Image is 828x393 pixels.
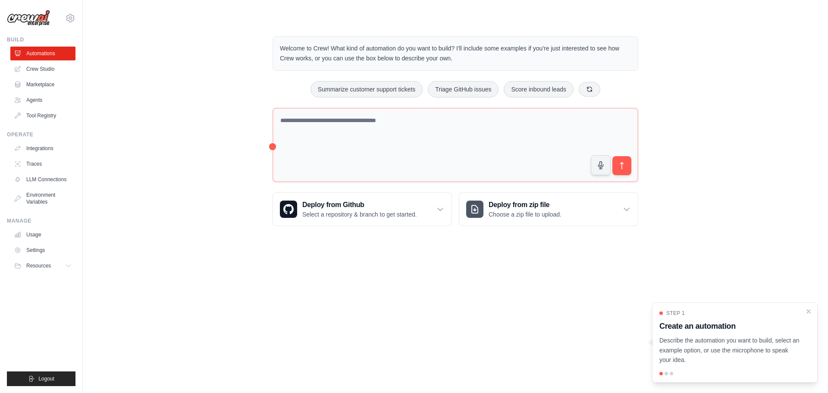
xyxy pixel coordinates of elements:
[7,131,75,138] div: Operate
[10,141,75,155] a: Integrations
[302,210,417,219] p: Select a repository & branch to get started.
[7,10,50,26] img: Logo
[26,262,51,269] span: Resources
[659,336,800,365] p: Describe the automation you want to build, select an example option, or use the microphone to spe...
[659,320,800,332] h3: Create an automation
[785,352,828,393] iframe: Chat Widget
[38,375,54,382] span: Logout
[10,259,75,273] button: Resources
[10,47,75,60] a: Automations
[310,81,423,97] button: Summarize customer support tickets
[10,228,75,242] a: Usage
[7,217,75,224] div: Manage
[504,81,574,97] button: Score inbound leads
[489,200,561,210] h3: Deploy from zip file
[666,310,685,317] span: Step 1
[10,62,75,76] a: Crew Studio
[10,157,75,171] a: Traces
[10,173,75,186] a: LLM Connections
[10,109,75,123] a: Tool Registry
[10,188,75,209] a: Environment Variables
[7,36,75,43] div: Build
[10,93,75,107] a: Agents
[7,371,75,386] button: Logout
[10,78,75,91] a: Marketplace
[428,81,499,97] button: Triage GitHub issues
[805,308,812,315] button: Close walkthrough
[280,44,631,63] p: Welcome to Crew! What kind of automation do you want to build? I'll include some examples if you'...
[302,200,417,210] h3: Deploy from Github
[489,210,561,219] p: Choose a zip file to upload.
[10,243,75,257] a: Settings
